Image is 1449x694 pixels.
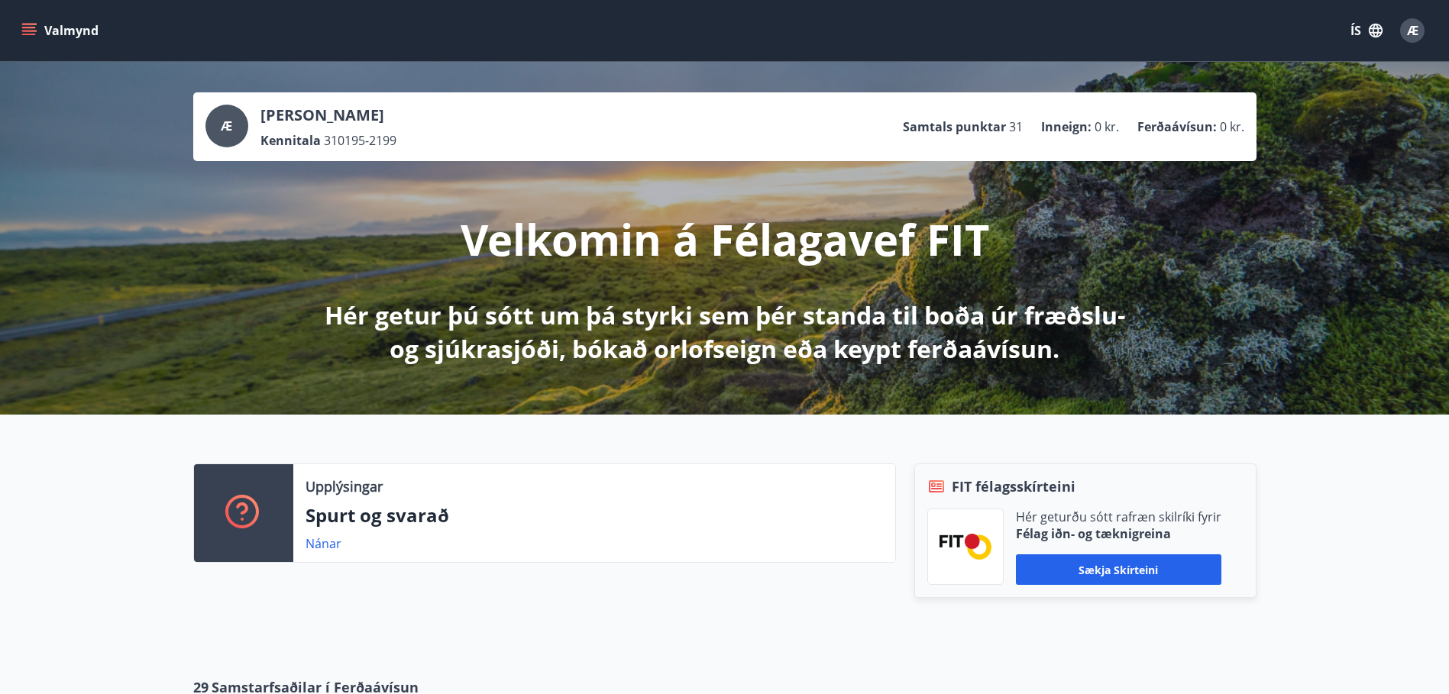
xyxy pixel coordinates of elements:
[18,17,105,44] button: menu
[324,132,396,149] span: 310195-2199
[306,535,341,552] a: Nánar
[1041,118,1092,135] p: Inneign :
[461,210,989,268] p: Velkomin á Félagavef FIT
[260,132,321,149] p: Kennitala
[1095,118,1119,135] span: 0 kr.
[1016,525,1221,542] p: Félag iðn- og tæknigreina
[306,476,383,496] p: Upplýsingar
[903,118,1006,135] p: Samtals punktar
[1407,22,1418,39] span: Æ
[1016,508,1221,525] p: Hér geturðu sótt rafræn skilríki fyrir
[221,118,232,134] span: Æ
[1016,554,1221,585] button: Sækja skírteini
[1137,118,1217,135] p: Ferðaávísun :
[1009,118,1023,135] span: 31
[322,299,1128,366] p: Hér getur þú sótt um þá styrki sem þér standa til boða úr fræðslu- og sjúkrasjóði, bókað orlofsei...
[952,476,1075,496] span: FIT félagsskírteini
[940,534,991,559] img: FPQVkF9lTnNbbaRSFyT17YYeljoOGk5m51IhT0bO.png
[260,105,396,126] p: [PERSON_NAME]
[1394,12,1431,49] button: Æ
[1220,118,1244,135] span: 0 kr.
[1342,17,1391,44] button: ÍS
[306,502,883,528] p: Spurt og svarað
